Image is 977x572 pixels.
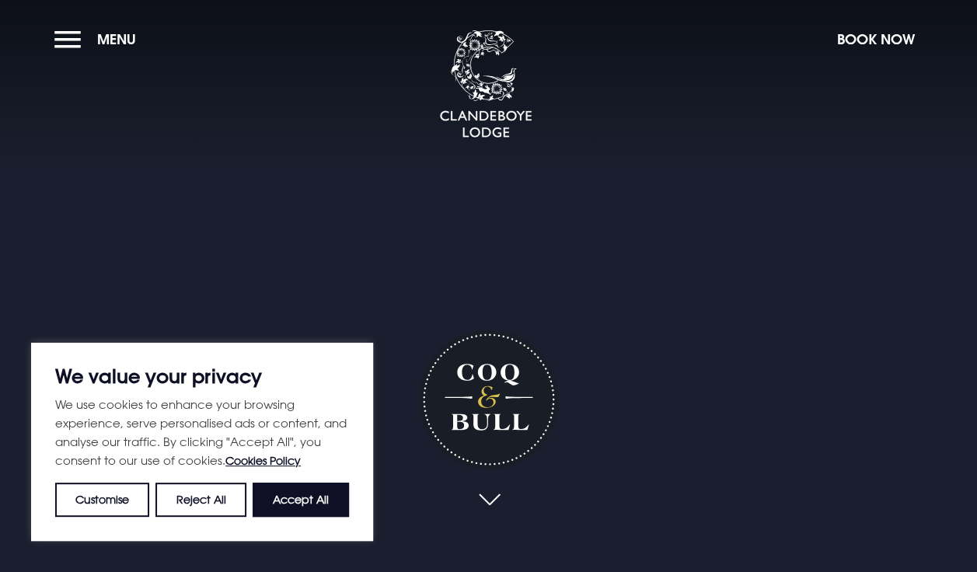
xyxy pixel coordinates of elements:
[55,483,149,517] button: Customise
[31,343,373,541] div: We value your privacy
[829,23,923,56] button: Book Now
[155,483,246,517] button: Reject All
[225,454,301,467] a: Cookies Policy
[55,367,349,385] p: We value your privacy
[97,30,136,48] span: Menu
[55,395,349,470] p: We use cookies to enhance your browsing experience, serve personalised ads or content, and analys...
[439,30,532,139] img: Clandeboye Lodge
[419,330,558,469] h1: Coq & Bull
[54,23,144,56] button: Menu
[253,483,349,517] button: Accept All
